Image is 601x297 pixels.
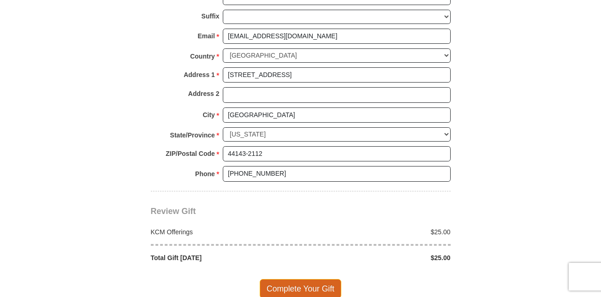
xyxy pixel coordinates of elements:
[166,147,215,160] strong: ZIP/Postal Code
[151,207,196,216] span: Review Gift
[146,227,301,237] div: KCM Offerings
[146,253,301,262] div: Total Gift [DATE]
[301,227,456,237] div: $25.00
[202,10,220,23] strong: Suffix
[188,87,220,100] strong: Address 2
[170,129,215,142] strong: State/Province
[301,253,456,262] div: $25.00
[190,50,215,63] strong: Country
[195,167,215,180] strong: Phone
[184,68,215,81] strong: Address 1
[198,30,215,42] strong: Email
[202,108,214,121] strong: City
